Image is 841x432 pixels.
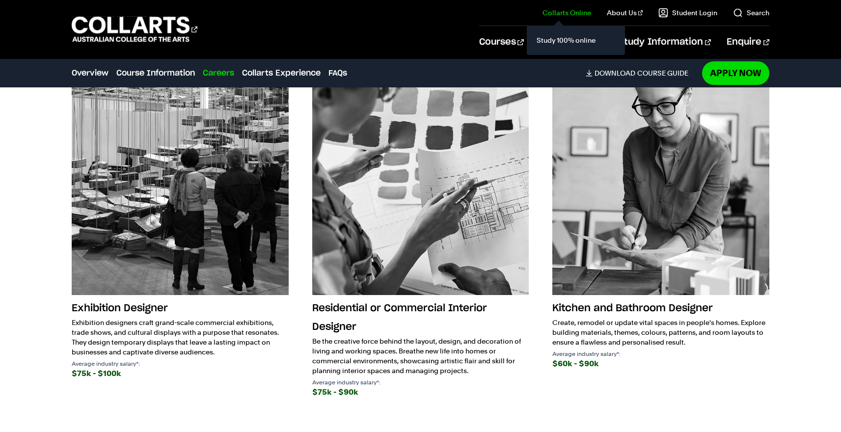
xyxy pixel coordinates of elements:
a: FAQs [328,67,347,79]
a: Courses [479,26,524,58]
a: About Us [607,8,643,18]
a: Collarts Online [543,8,591,18]
p: Exhibition designers craft grand-scale commercial exhibitions, trade shows, and cultural displays... [72,318,289,357]
a: Study 100% online [535,33,617,47]
p: Average industry salary*: [552,351,769,357]
h3: Exhibition Designer [72,299,289,318]
p: Create, remodel or update vital spaces in people's homes. Explore building materials, themes, col... [552,318,769,347]
a: Course Information [116,67,195,79]
h3: Kitchen and Bathroom Designer [552,299,769,318]
p: Average industry salary*: [72,361,289,367]
a: DownloadCourse Guide [586,69,696,78]
div: $75k - $100k [72,367,289,380]
a: Search [733,8,769,18]
p: Be the creative force behind the layout, design, and decoration of living and working spaces. Bre... [312,336,529,376]
a: Student Login [658,8,717,18]
h3: Residential or Commercial Interior Designer [312,299,529,336]
a: Overview [72,67,109,79]
a: Enquire [727,26,769,58]
div: Go to homepage [72,15,197,43]
div: $75k - $90k [312,385,529,399]
a: Study Information [619,26,711,58]
a: Careers [203,67,234,79]
a: Apply Now [702,61,769,84]
div: $60k - $90k [552,357,769,371]
span: Download [595,69,635,78]
p: Average industry salary*: [312,379,529,385]
a: Collarts Experience [242,67,321,79]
